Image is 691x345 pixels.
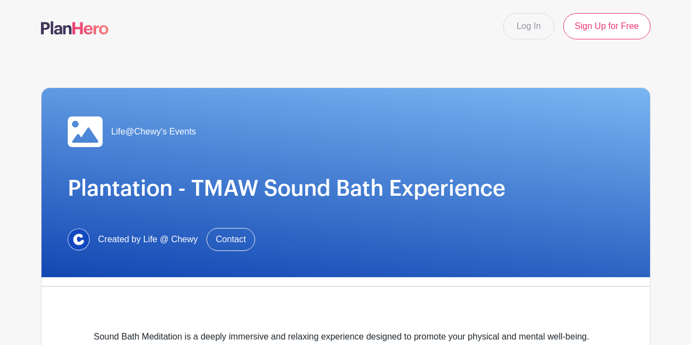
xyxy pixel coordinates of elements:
a: Contact [206,228,255,251]
img: logo-507f7623f17ff9eddc593b1ce0a138ce2505c220e1c5a4e2b4648c50719b7d32.svg [41,21,109,34]
a: Log In [503,13,554,39]
span: Life@Chewy's Events [111,125,196,138]
span: Created by Life @ Chewy [98,233,198,246]
h1: Plantation - TMAW Sound Bath Experience [68,176,624,202]
img: 1629734264472.jfif [68,229,90,250]
a: Sign Up for Free [563,13,650,39]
